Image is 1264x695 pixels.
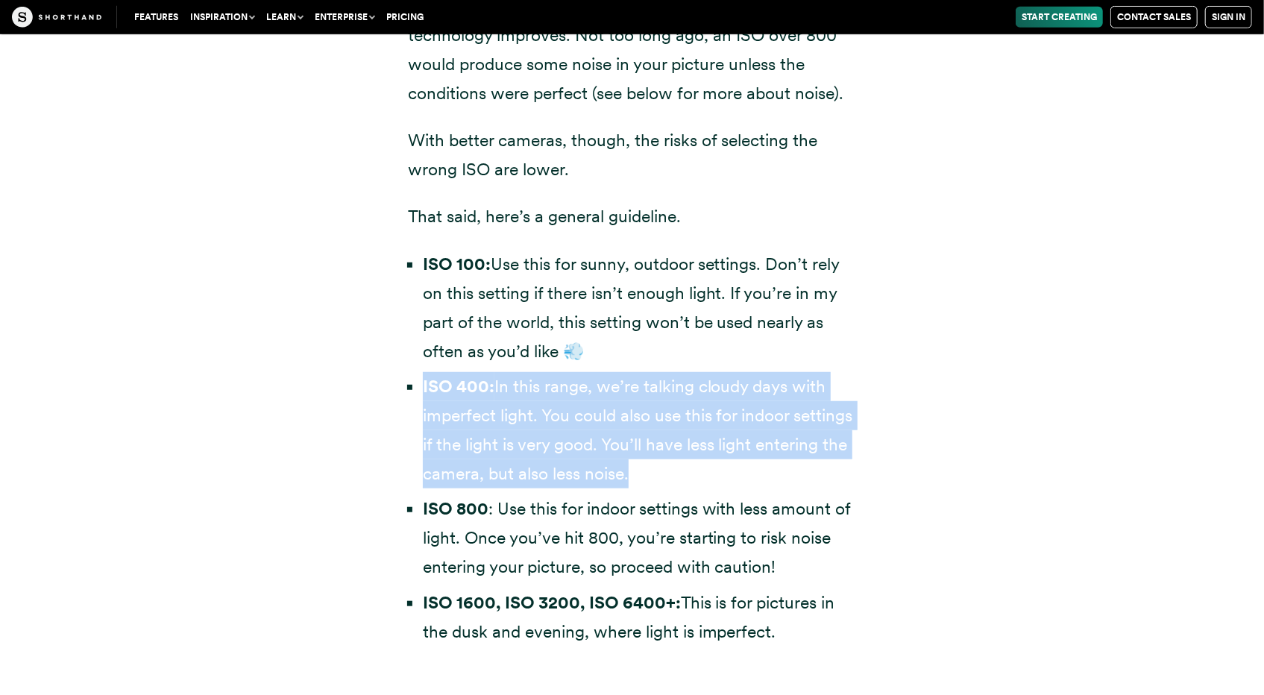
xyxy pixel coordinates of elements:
button: Learn [260,7,309,28]
li: In this range, we’re talking cloudy days with imperfect light. You could also use this for indoor... [423,372,856,488]
strong: ISO 1600, ISO 3200, ISO 6400+: [423,592,681,613]
a: Start Creating [1016,7,1103,28]
button: Enterprise [309,7,380,28]
img: The Craft [12,7,101,28]
li: Use this for sunny, outdoor settings. Don’t rely on this setting if there isn’t enough light. If ... [423,250,856,366]
a: Contact Sales [1110,6,1198,28]
p: With better cameras, though, the risks of selecting the wrong ISO are lower. [409,126,856,184]
a: Sign in [1205,6,1252,28]
a: Pricing [380,7,430,28]
button: Inspiration [184,7,260,28]
li: This is for pictures in the dusk and evening, where light is imperfect. [423,588,856,647]
a: Features [128,7,184,28]
p: That said, here’s a general guideline. [409,202,856,231]
strong: ISO 400: [423,376,494,397]
li: : Use this for indoor settings with less amount of light. Once you’ve hit 800, you’re starting to... [423,494,856,582]
strong: ISO 100: [423,254,491,274]
strong: ISO 800 [423,498,488,519]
